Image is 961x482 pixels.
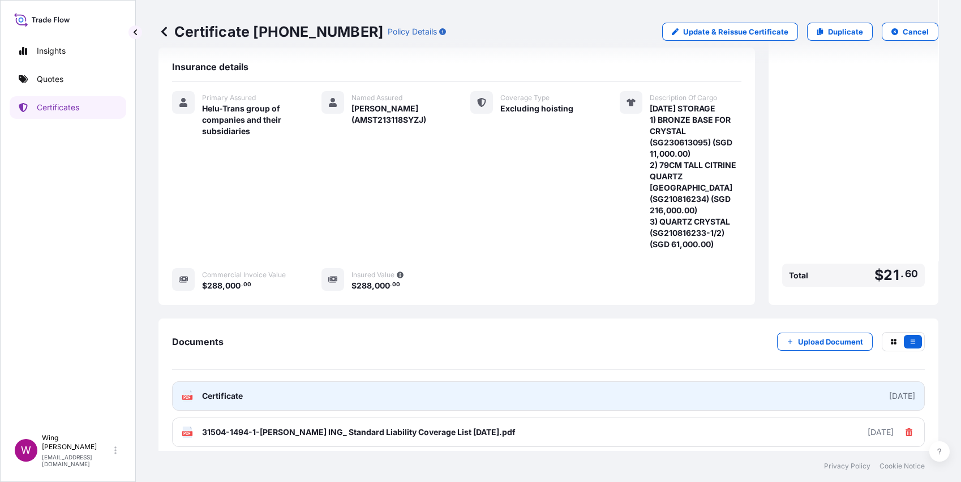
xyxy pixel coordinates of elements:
span: 00 [243,283,251,287]
a: PDFCertificate[DATE] [172,381,925,411]
span: 21 [883,268,899,282]
span: 000 [225,282,241,290]
span: 288 [207,282,222,290]
p: Certificates [37,102,79,113]
div: [DATE] [889,390,915,402]
a: PDF31504-1494-1-[PERSON_NAME] ING_ Standard Liability Coverage List [DATE].pdf[DATE] [172,418,925,447]
a: Privacy Policy [824,462,870,471]
span: $ [351,282,357,290]
p: [EMAIL_ADDRESS][DOMAIN_NAME] [42,454,112,467]
p: Wing [PERSON_NAME] [42,433,112,451]
span: W [21,445,31,456]
span: Certificate [202,390,243,402]
text: PDF [184,432,191,436]
span: , [222,282,225,290]
span: . [390,283,392,287]
span: 000 [375,282,390,290]
span: 60 [905,270,918,277]
span: Helu-Trans group of companies and their subsidiaries [202,103,294,137]
a: Insights [10,40,126,62]
span: 31504-1494-1-[PERSON_NAME] ING_ Standard Liability Coverage List [DATE].pdf [202,427,516,438]
span: Coverage Type [500,93,550,102]
span: $ [202,282,207,290]
p: Policy Details [388,26,437,37]
a: Cookie Notice [880,462,925,471]
span: Description Of Cargo [650,93,717,102]
a: Duplicate [807,23,873,41]
span: Insured Value [351,270,394,279]
p: Certificate [PHONE_NUMBER] [158,23,383,41]
text: PDF [184,395,191,399]
span: [PERSON_NAME] (AMST213118SYZJ) [351,103,444,126]
p: Upload Document [798,336,863,347]
button: Upload Document [777,333,873,351]
a: Quotes [10,68,126,91]
p: Cancel [903,26,929,37]
span: . [241,283,243,287]
a: Certificates [10,96,126,119]
span: 288 [357,282,372,290]
p: Duplicate [828,26,863,37]
p: Quotes [37,74,63,85]
p: Insights [37,45,66,57]
span: $ [874,268,883,282]
span: 00 [392,283,400,287]
span: Documents [172,336,224,347]
span: Primary Assured [202,93,256,102]
span: . [900,270,904,277]
p: Update & Reissue Certificate [683,26,788,37]
span: Total [789,270,808,281]
span: [DATE] STORAGE 1) BRONZE BASE FOR CRYSTAL (SG230613095) (SGD 11,000.00) 2) 79CM TALL CITRINE QUAR... [650,103,742,250]
div: [DATE] [868,427,894,438]
span: Excluding hoisting [500,103,573,114]
span: Insurance details [172,61,248,72]
span: , [372,282,375,290]
button: Cancel [882,23,938,41]
span: Commercial Invoice Value [202,270,286,279]
span: Named Assured [351,93,402,102]
a: Update & Reissue Certificate [662,23,798,41]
